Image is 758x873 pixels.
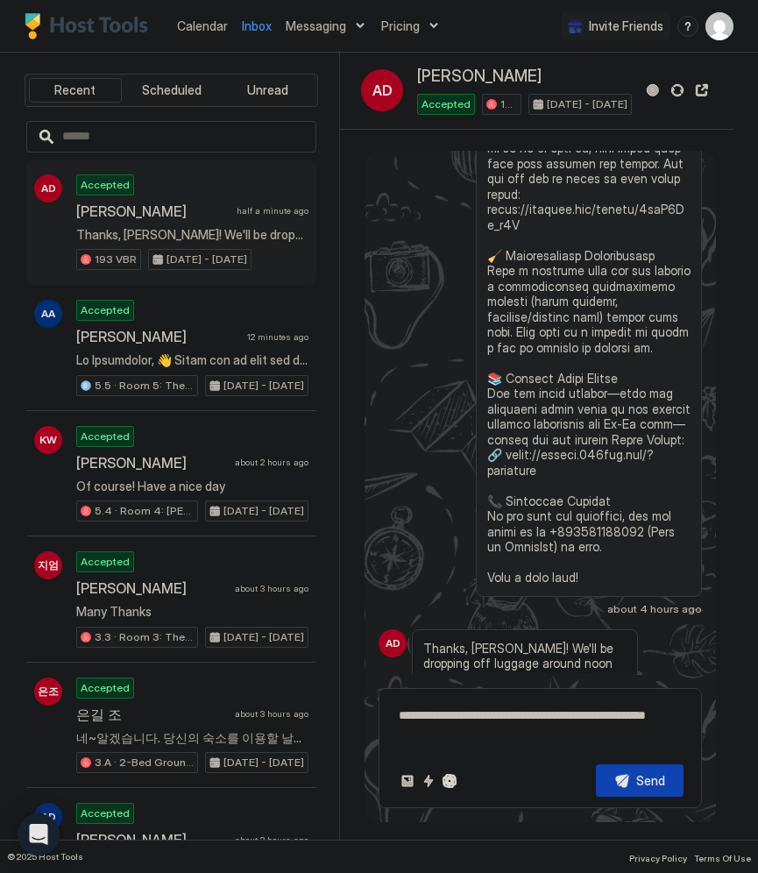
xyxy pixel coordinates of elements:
span: Inbox [242,18,272,33]
span: half a minute ago [237,205,308,216]
span: Terms Of Use [694,853,751,863]
span: [PERSON_NAME] [76,454,228,472]
span: [DATE] - [DATE] [547,96,627,112]
span: [PERSON_NAME] [76,831,228,848]
span: Of course! Have a nice day [76,479,308,494]
span: AA [41,306,55,322]
span: 네~알겠습니다. 당신의 숙소를 이용할 날을 기대합니다. [76,730,308,746]
span: about 3 hours ago [235,583,308,594]
span: about 2 hours ago [235,457,308,468]
span: 은길 조 [76,706,228,723]
span: Lo Ipsumdolor, 👋 Sitam con ad elit sed doei tempori! Ut'la et dolorem al enim adm. Veniamq nos ex... [76,352,308,368]
span: Recent [54,82,96,98]
div: tab-group [25,74,318,107]
span: AD [41,181,56,196]
span: 193 VBR [95,252,137,267]
span: [PERSON_NAME] [417,67,542,87]
span: 193 VBR [500,96,517,112]
span: Pricing [381,18,420,34]
span: 3.3 · Room 3: The V&A | Master bedroom | [GEOGRAPHIC_DATA] [95,629,194,645]
a: Calendar [177,17,228,35]
span: [PERSON_NAME] [76,202,230,220]
span: Invite Friends [589,18,663,34]
button: Recent [29,78,122,103]
span: Many Thanks [76,604,308,620]
span: about 4 hours ago [607,602,702,615]
span: AD [41,809,56,825]
span: 지엄 [38,557,59,573]
button: Open reservation [691,80,712,101]
span: Calendar [177,18,228,33]
span: [DATE] - [DATE] [223,629,304,645]
span: Accepted [422,96,471,112]
span: 5.4 · Room 4: [PERSON_NAME][GEOGRAPHIC_DATA] | Large room | [PERSON_NAME] [95,503,194,519]
button: Upload image [397,770,418,791]
span: © 2025 Host Tools [7,851,83,862]
button: Scheduled [125,78,218,103]
button: Quick reply [418,770,439,791]
a: Inbox [242,17,272,35]
div: Open Intercom Messenger [18,813,60,855]
span: Messaging [286,18,346,34]
span: Accepted [81,177,130,193]
div: Send [636,771,665,790]
span: about 3 hours ago [235,834,308,846]
span: AD [372,80,393,101]
button: Unread [221,78,314,103]
span: Privacy Policy [629,853,687,863]
span: 은조 [38,684,59,699]
span: about 3 hours ago [235,708,308,720]
span: [DATE] - [DATE] [166,252,247,267]
span: [PERSON_NAME] [76,579,228,597]
span: AD [386,635,400,651]
span: [PERSON_NAME] [76,328,240,345]
span: Scheduled [142,82,202,98]
span: Thanks, [PERSON_NAME]! We'll be dropping off luggage around noon and heading to explore [GEOGRAPH... [76,227,308,243]
a: Terms Of Use [694,848,751,866]
span: Accepted [81,554,130,570]
div: menu [677,16,698,37]
span: 12 minutes ago [247,331,308,343]
button: ChatGPT Auto Reply [439,770,460,791]
span: [DATE] - [DATE] [223,378,304,394]
button: Reservation information [642,80,663,101]
span: Accepted [81,806,130,821]
span: 5.5 · Room 5: The BFI | [GEOGRAPHIC_DATA] [95,378,194,394]
div: User profile [705,12,733,40]
button: Send [596,764,684,797]
span: Accepted [81,429,130,444]
a: Privacy Policy [629,848,687,866]
input: Input Field [55,122,315,152]
span: [DATE] - [DATE] [223,503,304,519]
span: KW [39,432,57,448]
span: 3.A · 2-Bed Ground Floor Suite | Private Bath | [GEOGRAPHIC_DATA] [95,755,194,770]
button: Sync reservation [667,80,688,101]
a: Host Tools Logo [25,13,156,39]
span: Unread [247,82,288,98]
span: Thanks, [PERSON_NAME]! We'll be dropping off luggage around noon and heading to explore [GEOGRAPH... [423,641,627,733]
span: Accepted [81,302,130,318]
span: Accepted [81,680,130,696]
span: [DATE] - [DATE] [223,755,304,770]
